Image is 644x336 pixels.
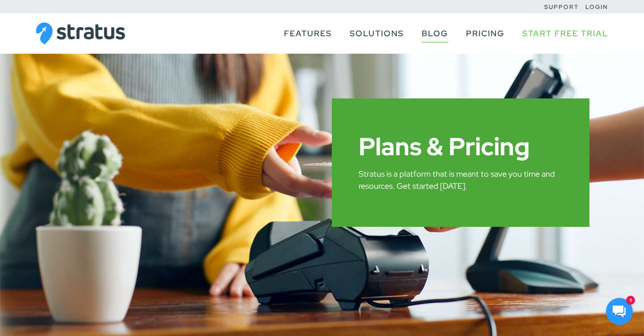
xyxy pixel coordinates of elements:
a: Support [544,3,579,11]
a: Pricing [466,25,504,42]
a: Features [284,25,332,42]
a: Solutions [350,25,404,42]
nav: Primary [275,13,608,54]
a: Blog [422,25,448,42]
img: Stratus [36,22,125,45]
a: Start Free Trial [522,25,608,42]
iframe: HelpCrunch [604,296,635,327]
p: Stratus is a platform that is meant to save you time and resources. Get started [DATE]. [359,168,563,192]
h1: Plans & Pricing [359,134,563,159]
a: Login [585,3,608,11]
